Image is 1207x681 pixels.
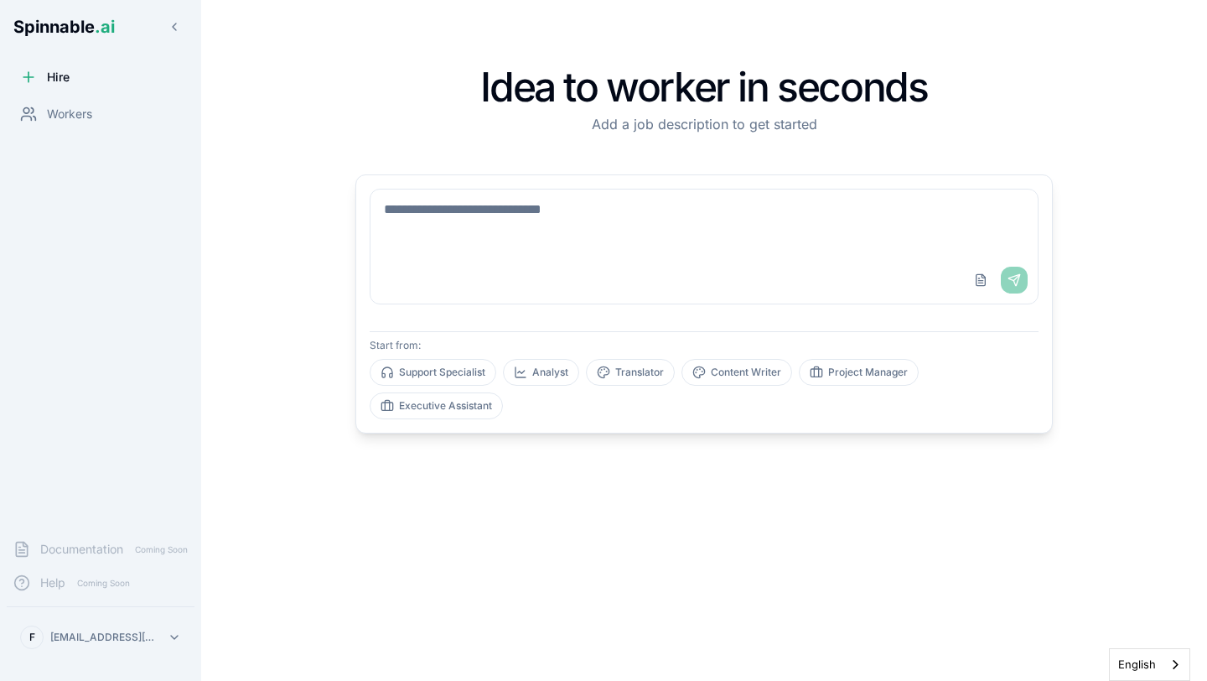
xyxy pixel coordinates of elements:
a: English [1110,649,1189,680]
span: Coming Soon [130,542,193,558]
span: Spinnable [13,17,115,37]
h1: Idea to worker in seconds [355,67,1053,107]
button: Project Manager [799,359,919,386]
p: Add a job description to get started [355,114,1053,134]
span: Workers [47,106,92,122]
button: Support Specialist [370,359,496,386]
button: Content Writer [681,359,792,386]
button: Executive Assistant [370,392,503,419]
span: Hire [47,69,70,86]
div: Language [1109,648,1190,681]
span: Help [40,574,65,591]
span: Documentation [40,541,123,558]
button: Analyst [503,359,579,386]
aside: Language selected: English [1109,648,1190,681]
button: Translator [586,359,675,386]
button: F[EMAIL_ADDRESS][DOMAIN_NAME] [13,621,188,654]
p: Start from: [370,339,1039,352]
p: [EMAIL_ADDRESS][DOMAIN_NAME] [50,631,161,644]
span: F [29,631,35,644]
span: Coming Soon [72,575,135,591]
span: .ai [95,17,115,37]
